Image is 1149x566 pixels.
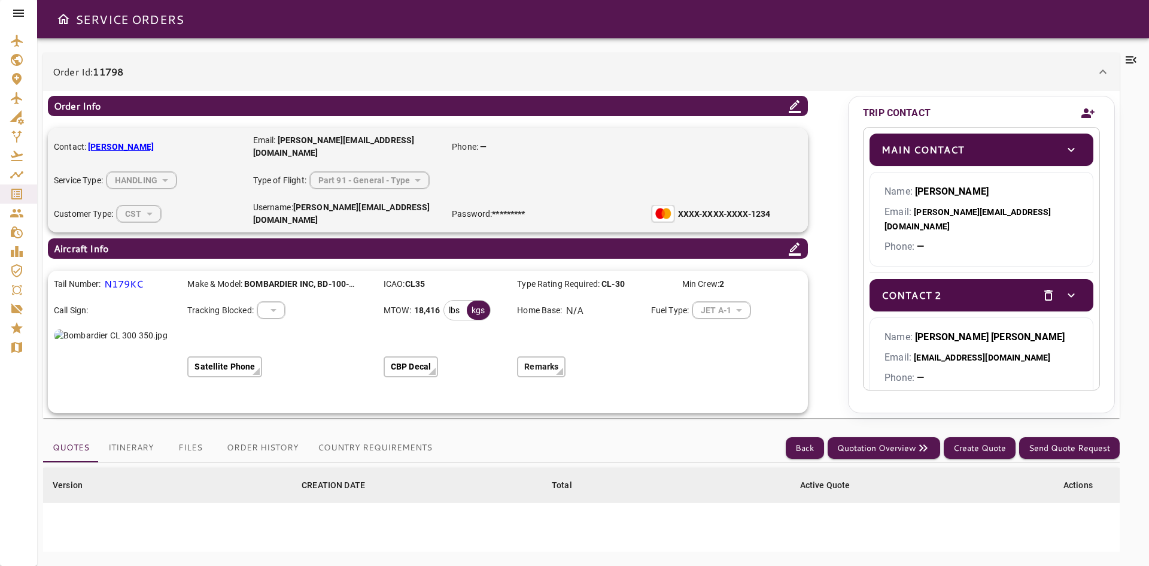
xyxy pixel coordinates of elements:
[107,164,177,196] div: HANDLING
[54,329,168,341] img: Bombardier CL 300 350.jpg
[93,65,123,78] b: 11798
[1061,285,1081,305] button: toggle
[917,372,924,383] b: —
[552,478,588,492] span: Total
[75,10,184,29] h6: SERVICE ORDERS
[99,434,163,462] button: Itinerary
[43,434,99,462] button: Quotes
[253,171,627,189] div: Type of Flight:
[884,207,1051,231] b: [PERSON_NAME][EMAIL_ADDRESS][DOMAIN_NAME]
[452,208,639,220] p: Password:
[384,300,508,320] div: MTOW:
[253,134,440,159] p: Email:
[310,164,429,196] div: HANDLING
[651,205,675,223] img: Mastercard
[163,434,217,462] button: Files
[54,278,101,290] p: Tail Number:
[915,186,989,197] b: [PERSON_NAME]
[1076,99,1100,127] button: Add new contact
[53,478,83,492] div: Version
[253,135,415,158] b: [PERSON_NAME][EMAIL_ADDRESS][DOMAIN_NAME]
[53,65,123,79] p: Order Id:
[104,277,144,291] p: N179KC
[651,301,776,319] div: Fuel Type:
[194,361,255,373] p: Satellite Phone
[917,241,924,252] b: —
[1061,140,1081,160] button: toggle
[53,478,98,492] span: Version
[881,143,964,157] p: Main Contact
[414,304,440,316] b: 18,416
[517,278,657,290] p: Type Rating Required:
[870,279,1093,311] div: Contact 2deletetoggle
[384,278,508,290] p: ICAO:
[43,53,1120,91] div: Order Id:11798
[43,91,1120,418] div: Order Id:11798
[800,478,850,492] div: Active Quote
[405,279,425,289] b: CL35
[467,301,490,320] div: kgs
[881,288,941,302] p: Contact 2
[601,279,625,289] b: CL-30
[884,205,1078,234] p: Email:
[244,279,369,289] b: BOMBARDIER INC, BD-100-1A10
[884,371,1078,385] p: Phone:
[678,209,771,219] b: XXXX-XXXX-XXXX-1234
[54,141,241,153] p: Contact:
[682,278,744,290] p: Min Crew:
[117,198,160,229] div: HANDLING
[217,434,308,462] button: Order History
[884,350,1078,365] p: Email:
[444,301,464,320] div: lbs
[884,240,1078,254] p: Phone:
[308,434,442,462] button: Country Requirements
[302,478,381,492] span: CREATION DATE
[944,437,1016,459] button: Create Quote
[480,142,487,152] b: —
[54,241,108,256] p: Aircraft Info
[54,205,241,223] div: Customer Type:
[302,478,365,492] div: CREATION DATE
[54,99,101,113] p: Order Info
[51,7,75,31] button: Open drawer
[187,301,375,319] div: Tracking Blocked:
[187,278,355,290] p: Make & Model:
[800,478,866,492] span: Active Quote
[524,361,558,373] p: Remarks
[914,353,1050,362] b: [EMAIL_ADDRESS][DOMAIN_NAME]
[391,361,431,373] p: CBP Decal
[884,330,1078,344] p: Name:
[88,142,154,152] b: [PERSON_NAME]
[54,171,241,189] div: Service Type:
[253,201,440,226] p: Username:
[870,134,1093,166] div: Main Contacttoggle
[1019,437,1120,459] button: Send Quote Request
[552,478,572,492] div: Total
[863,106,931,120] p: TRIP CONTACT
[692,294,750,326] div: HANDLING
[43,434,442,462] div: basic tabs example
[719,279,724,289] b: 2
[786,437,824,459] button: Back
[54,304,178,317] p: Call Sign:
[517,304,562,317] p: Home Base:
[828,437,940,459] button: Quotation Overview
[566,303,583,317] p: N/A
[452,141,487,153] p: Phone:
[1038,285,1059,305] button: delete
[915,331,1065,343] b: [PERSON_NAME] [PERSON_NAME]
[253,202,430,225] b: [PERSON_NAME][EMAIL_ADDRESS][DOMAIN_NAME]
[257,294,285,326] div: HANDLING
[884,184,1078,199] p: Name:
